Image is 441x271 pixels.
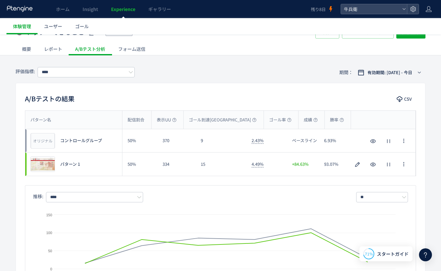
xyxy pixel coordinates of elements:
span: 4.49% [252,161,264,167]
text: 100 [46,231,52,235]
div: 15 [196,152,246,176]
span: ベースライン [292,138,317,144]
span: 成績 [304,117,318,123]
span: ホーム [56,6,70,12]
text: 50 [48,249,52,253]
span: ゴール率 [269,117,291,123]
div: 50% [122,152,157,176]
span: 体験管理 [13,23,31,29]
span: 2.43% [252,137,264,144]
div: 93.07% [319,152,351,176]
span: 71% [365,251,373,256]
span: ユーザー [44,23,62,29]
span: パターン 1 [60,161,80,167]
div: オリジナル [31,133,55,149]
div: 370 [157,129,196,152]
div: 概要 [16,42,38,55]
button: CSV [393,94,416,104]
span: パターン名 [30,117,51,123]
span: 勝率 [330,117,344,123]
span: CSV [404,94,412,104]
span: 推移: [33,193,43,199]
span: スタートガイド [377,251,409,257]
span: 残り8日 [311,6,326,12]
span: コントロールグループ [60,138,102,144]
div: 6.93% [319,129,351,152]
button: 有効期間: [DATE] - 今日 [354,67,425,78]
div: 9 [196,129,246,152]
span: 牛兵衛 [342,4,400,14]
span: ゴール [75,23,89,29]
span: 有効期間: [DATE] - 今日 [367,69,412,76]
span: 評価指標: [16,68,35,74]
span: ギャラリー [148,6,171,12]
text: 150 [46,213,52,217]
div: フォーム送信 [112,42,152,55]
div: A/Bテスト分析 [69,42,112,55]
img: 56e0f0e2c75a5f88bd89c2246a158a9b1755302710427.jpeg [31,157,55,172]
div: レポート [38,42,69,55]
div: 334 [157,152,196,176]
span: Insight [83,6,98,12]
span: +84.63% [292,161,309,167]
h2: A/Bテストの結果 [25,94,74,104]
span: 配信割合 [128,117,144,123]
span: ゴール到達[GEOGRAPHIC_DATA] [189,117,256,123]
span: Experience [111,6,135,12]
span: 表示UU [157,117,176,123]
div: 50% [122,129,157,152]
text: 0 [50,267,52,271]
span: 期間： [339,67,353,78]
